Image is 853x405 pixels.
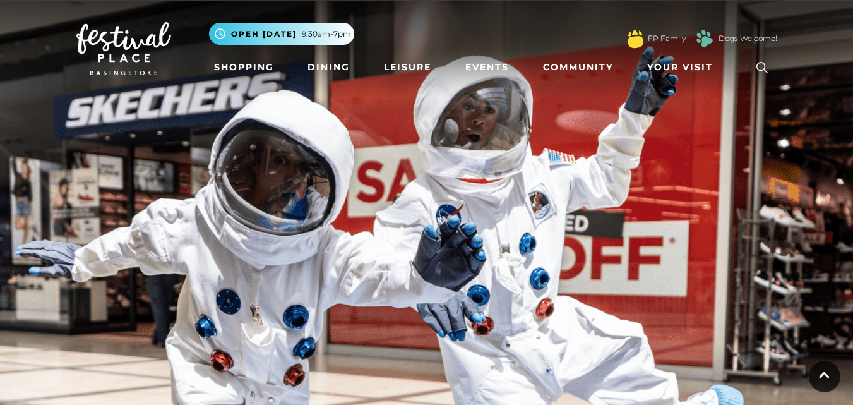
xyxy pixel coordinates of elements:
[460,56,514,79] a: Events
[719,33,777,44] a: Dogs Welcome!
[647,61,713,74] span: Your Visit
[648,33,686,44] a: FP Family
[209,56,279,79] a: Shopping
[231,28,297,40] span: Open [DATE]
[538,56,618,79] a: Community
[76,22,171,75] img: Festival Place Logo
[642,56,724,79] a: Your Visit
[209,23,354,45] button: Open [DATE] 9.30am-7pm
[302,56,355,79] a: Dining
[302,28,351,40] span: 9.30am-7pm
[379,56,436,79] a: Leisure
